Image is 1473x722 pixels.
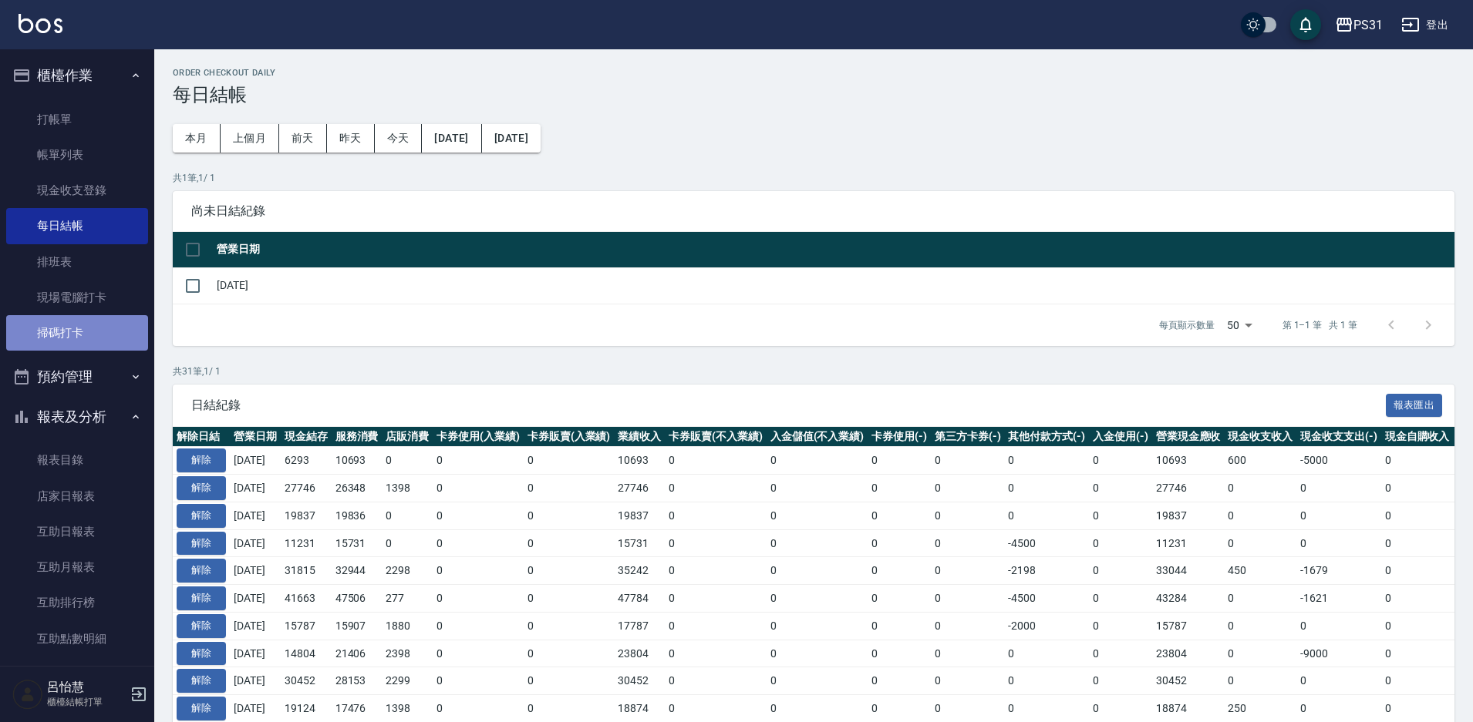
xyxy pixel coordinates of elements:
[524,475,615,502] td: 0
[931,529,1005,557] td: 0
[6,479,148,514] a: 店家日報表
[1152,640,1225,667] td: 23804
[767,557,868,585] td: 0
[382,640,433,667] td: 2398
[191,398,1386,413] span: 日結紀錄
[332,475,383,502] td: 26348
[173,84,1454,106] h3: 每日結帳
[1381,640,1454,667] td: 0
[614,612,665,640] td: 17787
[868,447,931,475] td: 0
[524,585,615,613] td: 0
[1004,667,1089,695] td: 0
[1381,612,1454,640] td: 0
[524,557,615,585] td: 0
[524,502,615,529] td: 0
[931,585,1005,613] td: 0
[665,667,767,695] td: 0
[665,585,767,613] td: 0
[6,137,148,173] a: 帳單列表
[1152,667,1225,695] td: 30452
[931,502,1005,529] td: 0
[614,557,665,585] td: 35242
[614,667,665,695] td: 30452
[1224,585,1296,613] td: 0
[1296,529,1381,557] td: 0
[177,697,226,720] button: 解除
[230,557,281,585] td: [DATE]
[1296,475,1381,502] td: 0
[1089,427,1152,447] th: 入金使用(-)
[173,427,230,447] th: 解除日結
[6,173,148,208] a: 現金收支登錄
[1296,640,1381,667] td: -9000
[1089,502,1152,529] td: 0
[931,447,1005,475] td: 0
[230,502,281,529] td: [DATE]
[1224,502,1296,529] td: 0
[433,447,524,475] td: 0
[230,585,281,613] td: [DATE]
[382,585,433,613] td: 277
[382,667,433,695] td: 2299
[1353,15,1383,35] div: PS31
[6,280,148,315] a: 現場電腦打卡
[230,612,281,640] td: [DATE]
[221,124,279,153] button: 上個月
[213,267,1454,304] td: [DATE]
[177,586,226,610] button: 解除
[868,475,931,502] td: 0
[767,427,868,447] th: 入金儲值(不入業績)
[931,640,1005,667] td: 0
[433,529,524,557] td: 0
[1381,529,1454,557] td: 0
[1381,585,1454,613] td: 0
[1296,585,1381,613] td: -1621
[1152,557,1225,585] td: 33044
[1089,447,1152,475] td: 0
[281,529,332,557] td: 11231
[767,502,868,529] td: 0
[1004,612,1089,640] td: -2000
[173,171,1454,185] p: 共 1 筆, 1 / 1
[482,124,541,153] button: [DATE]
[767,612,868,640] td: 0
[1283,318,1357,332] p: 第 1–1 筆 共 1 筆
[665,447,767,475] td: 0
[230,447,281,475] td: [DATE]
[665,475,767,502] td: 0
[1386,397,1443,411] a: 報表匯出
[767,640,868,667] td: 0
[6,55,148,96] button: 櫃檯作業
[6,657,148,692] a: 互助業績報表
[281,447,332,475] td: 6293
[1386,394,1443,418] button: 報表匯出
[281,640,332,667] td: 14804
[1395,11,1454,39] button: 登出
[1296,427,1381,447] th: 現金收支支出(-)
[614,529,665,557] td: 15731
[767,529,868,557] td: 0
[332,502,383,529] td: 19836
[1089,475,1152,502] td: 0
[279,124,327,153] button: 前天
[19,14,62,33] img: Logo
[614,475,665,502] td: 27746
[6,585,148,620] a: 互助排行榜
[524,529,615,557] td: 0
[177,614,226,638] button: 解除
[281,475,332,502] td: 27746
[1224,529,1296,557] td: 0
[177,642,226,666] button: 解除
[665,529,767,557] td: 0
[1224,447,1296,475] td: 600
[12,679,43,710] img: Person
[1381,427,1454,447] th: 現金自購收入
[433,502,524,529] td: 0
[1004,529,1089,557] td: -4500
[1224,427,1296,447] th: 現金收支收入
[382,612,433,640] td: 1880
[1224,667,1296,695] td: 0
[213,232,1454,268] th: 營業日期
[173,364,1454,378] p: 共 31 筆, 1 / 1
